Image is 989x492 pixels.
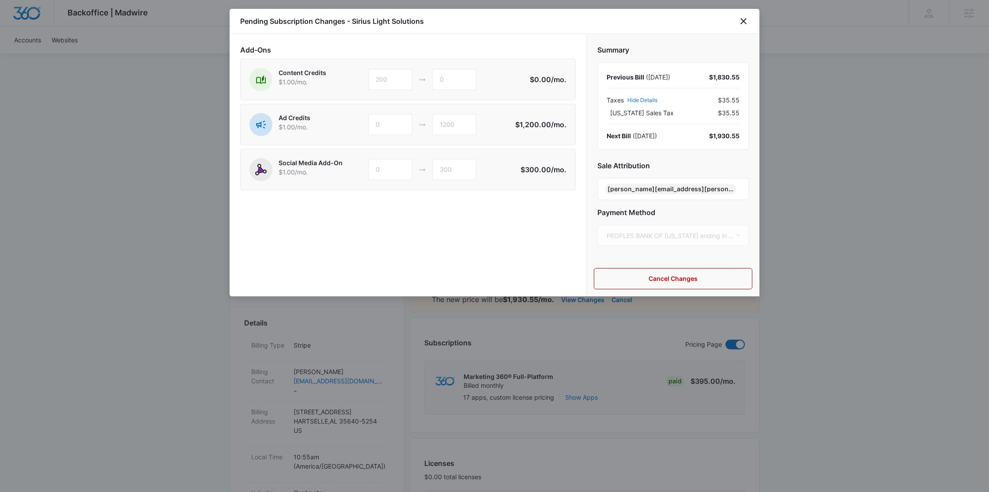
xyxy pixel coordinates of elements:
[525,74,566,85] p: $0.00
[240,45,576,55] h2: Add-Ons
[610,108,674,117] span: [US_STATE] Sales Tax
[597,160,749,171] h2: Sale Attribution
[607,72,670,82] div: ( [DATE] )
[597,207,749,218] h2: Payment Method
[240,16,424,26] h1: Pending Subscription Changes - Sirius Light Solutions
[627,98,657,103] button: Hide Details
[279,68,326,77] p: Content Credits
[738,16,749,26] button: close
[594,268,752,289] button: Cancel Changes
[279,158,343,167] p: Social Media Add-On
[515,119,566,130] p: $1,200.00
[279,167,343,177] p: $1.00 /mo.
[279,122,310,132] p: $1.00 /mo.
[607,131,657,140] div: ( [DATE] )
[551,165,566,174] span: /mo.
[551,75,566,84] span: /mo.
[521,164,566,175] p: $300.00
[718,108,740,117] span: $35.55
[279,77,326,87] p: $1.00 /mo.
[551,120,566,129] span: /mo.
[607,73,644,81] span: Previous Bill
[607,95,624,105] span: Taxes
[597,45,749,55] h2: Summary
[709,72,740,82] div: $1,830.55
[718,95,740,105] span: $35.55
[607,132,631,140] span: Next Bill
[279,113,310,122] p: Ad Credits
[709,131,740,140] div: $1,930.55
